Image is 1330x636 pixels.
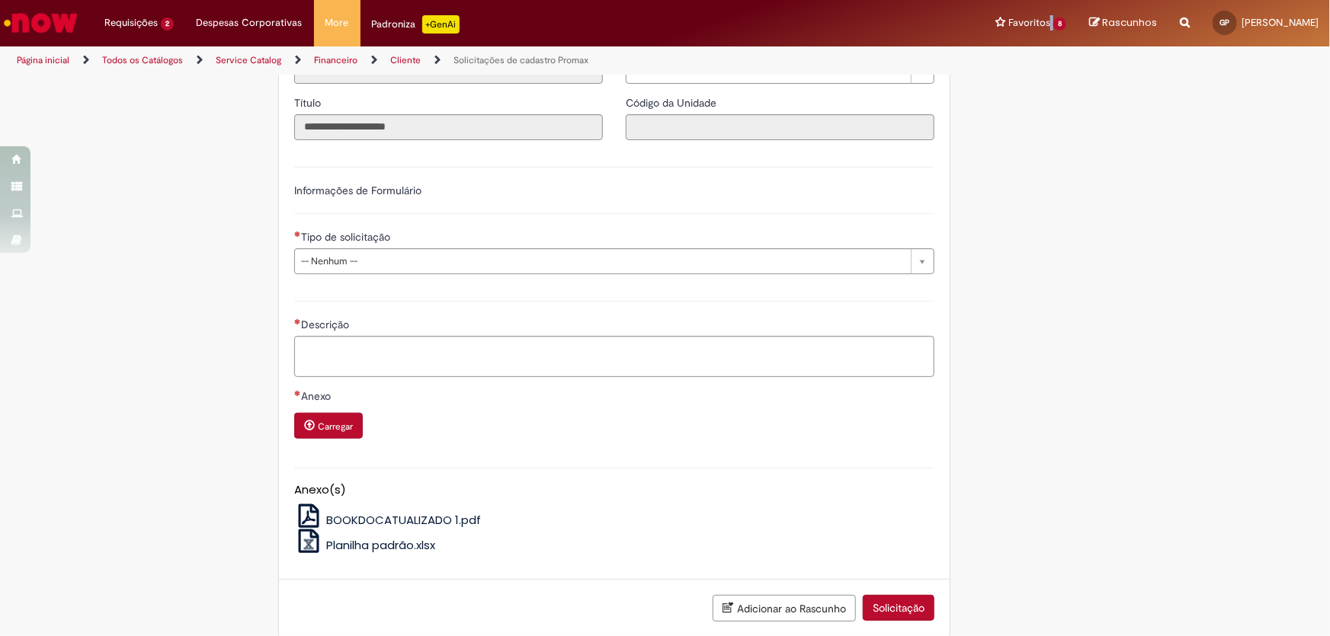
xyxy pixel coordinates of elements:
[1220,18,1230,27] span: GP
[372,15,460,34] div: Padroniza
[294,184,421,197] label: Informações de Formulário
[626,114,934,140] input: Código da Unidade
[1089,16,1157,30] a: Rascunhos
[294,318,301,324] span: Necessários
[325,15,349,30] span: More
[326,537,435,553] span: Planilha padrão.xlsx
[863,595,934,621] button: Solicitação
[301,249,903,273] span: -- Nenhum --
[713,595,856,622] button: Adicionar ao Rascunho
[294,231,301,237] span: Necessários
[294,484,934,497] h5: Anexo(s)
[294,512,481,528] a: BOOKDOCATUALIZADO 1.pdf
[1242,16,1319,29] span: [PERSON_NAME]
[626,96,719,110] span: Somente leitura - Código da Unidade
[453,54,588,66] a: Solicitações de cadastro Promax
[318,420,353,433] small: Carregar
[104,15,158,30] span: Requisições
[1053,18,1066,30] span: 8
[301,318,352,331] span: Descrição
[294,413,363,439] button: Carregar anexo de Anexo Required
[2,8,80,38] img: ServiceNow
[294,96,324,110] span: Somente leitura - Título
[294,336,934,377] textarea: Descrição
[301,230,393,244] span: Tipo de solicitação
[161,18,174,30] span: 2
[102,54,183,66] a: Todos os Catálogos
[294,95,324,110] label: Somente leitura - Título
[294,390,301,396] span: Necessários
[314,54,357,66] a: Financeiro
[1008,15,1050,30] span: Favoritos
[197,15,303,30] span: Despesas Corporativas
[301,389,334,403] span: Anexo
[294,537,435,553] a: Planilha padrão.xlsx
[11,46,875,75] ul: Trilhas de página
[422,15,460,34] p: +GenAi
[1102,15,1157,30] span: Rascunhos
[216,54,281,66] a: Service Catalog
[17,54,69,66] a: Página inicial
[326,512,481,528] span: BOOKDOCATUALIZADO 1.pdf
[390,54,421,66] a: Cliente
[626,95,719,110] label: Somente leitura - Código da Unidade
[294,114,603,140] input: Título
